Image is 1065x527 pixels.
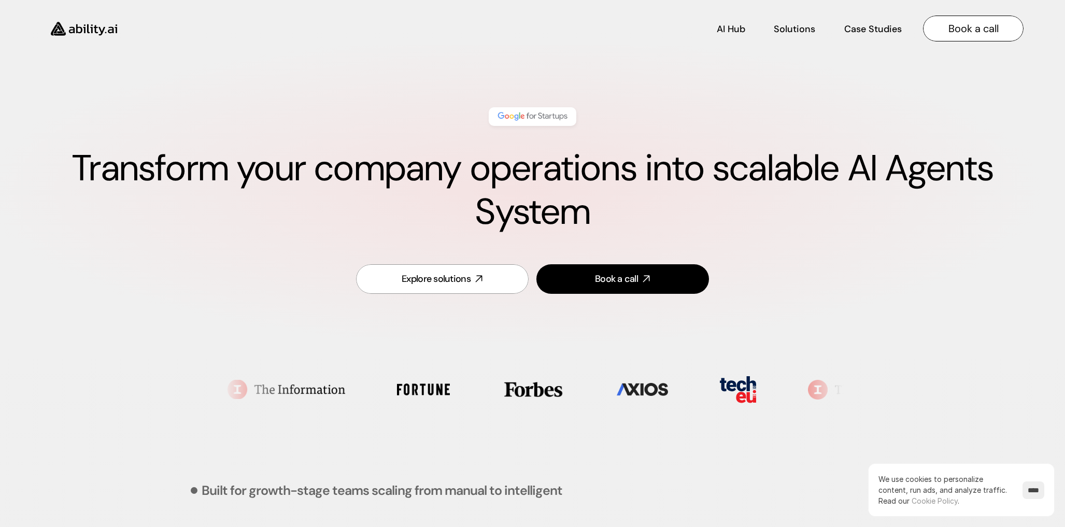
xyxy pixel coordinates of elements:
[774,23,815,36] p: Solutions
[717,23,745,36] p: AI Hub
[878,496,959,505] span: Read our .
[844,20,902,38] a: Case Studies
[41,147,1024,234] h1: Transform your company operations into scalable AI Agents System
[356,264,529,294] a: Explore solutions
[912,496,958,505] a: Cookie Policy
[132,16,1024,41] nav: Main navigation
[402,273,471,286] div: Explore solutions
[595,273,638,286] div: Book a call
[202,484,562,497] p: Built for growth-stage teams scaling from manual to intelligent
[923,16,1024,41] a: Book a call
[948,21,999,36] p: Book a call
[878,474,1012,506] p: We use cookies to personalize content, run ads, and analyze traffic.
[717,20,745,38] a: AI Hub
[774,20,815,38] a: Solutions
[536,264,709,294] a: Book a call
[844,23,902,36] p: Case Studies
